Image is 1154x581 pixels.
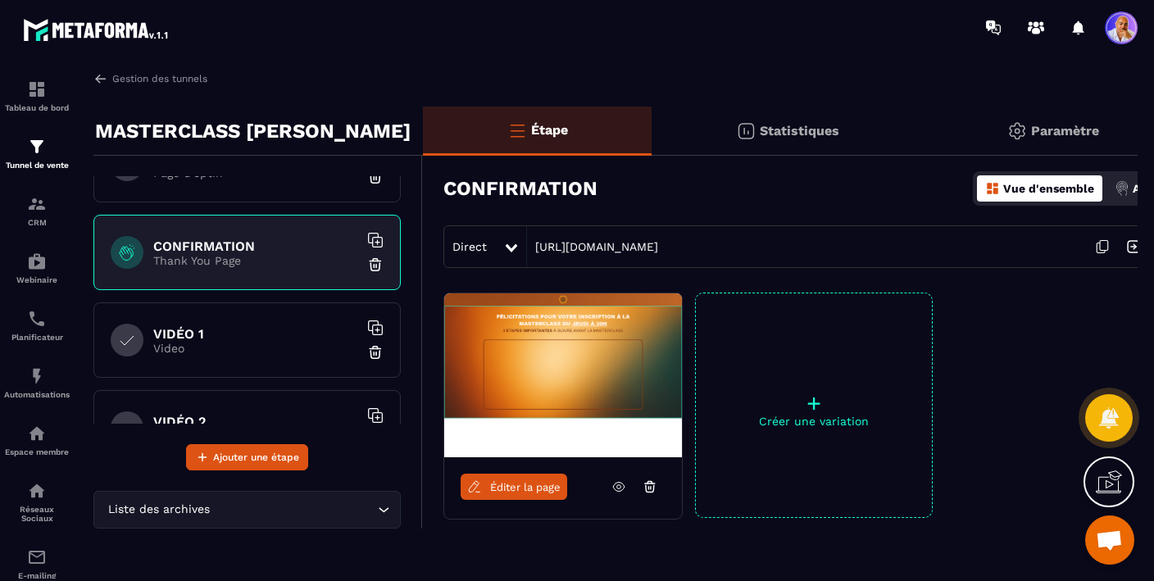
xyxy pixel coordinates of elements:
img: bars-o.4a397970.svg [507,120,527,140]
img: formation [27,79,47,99]
img: logo [23,15,170,44]
a: Éditer la page [461,474,567,500]
p: + [696,392,932,415]
p: Automatisations [4,390,70,399]
img: scheduler [27,309,47,329]
img: stats.20deebd0.svg [736,121,756,141]
p: Tableau de bord [4,103,70,112]
img: social-network [27,481,47,501]
p: Thank You Page [153,254,358,267]
span: Liste des archives [104,501,213,519]
a: schedulerschedulerPlanificateur [4,297,70,354]
img: image [444,293,682,457]
a: formationformationTableau de bord [4,67,70,125]
img: formation [27,137,47,157]
h6: CONFIRMATION [153,238,358,254]
h6: VIDÉO 2 [153,414,358,429]
img: setting-gr.5f69749f.svg [1007,121,1027,141]
img: automations [27,424,47,443]
a: [URL][DOMAIN_NAME] [527,240,658,253]
img: email [27,547,47,567]
p: Paramètre [1031,123,1099,138]
img: actions.d6e523a2.png [1115,181,1129,196]
h6: VIDÉO 1 [153,326,358,342]
img: automations [27,252,47,271]
p: Webinaire [4,275,70,284]
h3: CONFIRMATION [443,177,597,200]
a: formationformationTunnel de vente [4,125,70,182]
p: Page d'optin [153,166,358,179]
p: CRM [4,218,70,227]
p: Tunnel de vente [4,161,70,170]
img: trash [367,344,384,361]
a: automationsautomationsAutomatisations [4,354,70,411]
p: Vue d'ensemble [1003,182,1094,195]
div: Search for option [93,491,401,529]
span: Direct [452,240,487,253]
p: Planificateur [4,333,70,342]
button: Ajouter une étape [186,444,308,470]
img: automations [27,366,47,386]
p: Espace membre [4,447,70,456]
span: Éditer la page [490,481,561,493]
a: Gestion des tunnels [93,71,207,86]
p: Créer une variation [696,415,932,428]
a: Ouvrir le chat [1085,515,1134,565]
span: Ajouter une étape [213,449,299,465]
input: Search for option [213,501,374,519]
p: Statistiques [760,123,839,138]
p: Video [153,342,358,355]
p: Réseaux Sociaux [4,505,70,523]
a: automationsautomationsWebinaire [4,239,70,297]
img: trash [367,169,384,185]
a: social-networksocial-networkRéseaux Sociaux [4,469,70,535]
img: arrow [93,71,108,86]
a: formationformationCRM [4,182,70,239]
img: arrow-next.bcc2205e.svg [1118,231,1149,262]
a: automationsautomationsEspace membre [4,411,70,469]
p: MASTERCLASS [PERSON_NAME] [95,115,411,148]
p: Étape [531,122,568,138]
img: dashboard-orange.40269519.svg [985,181,1000,196]
img: formation [27,194,47,214]
img: trash [367,256,384,273]
p: E-mailing [4,571,70,580]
